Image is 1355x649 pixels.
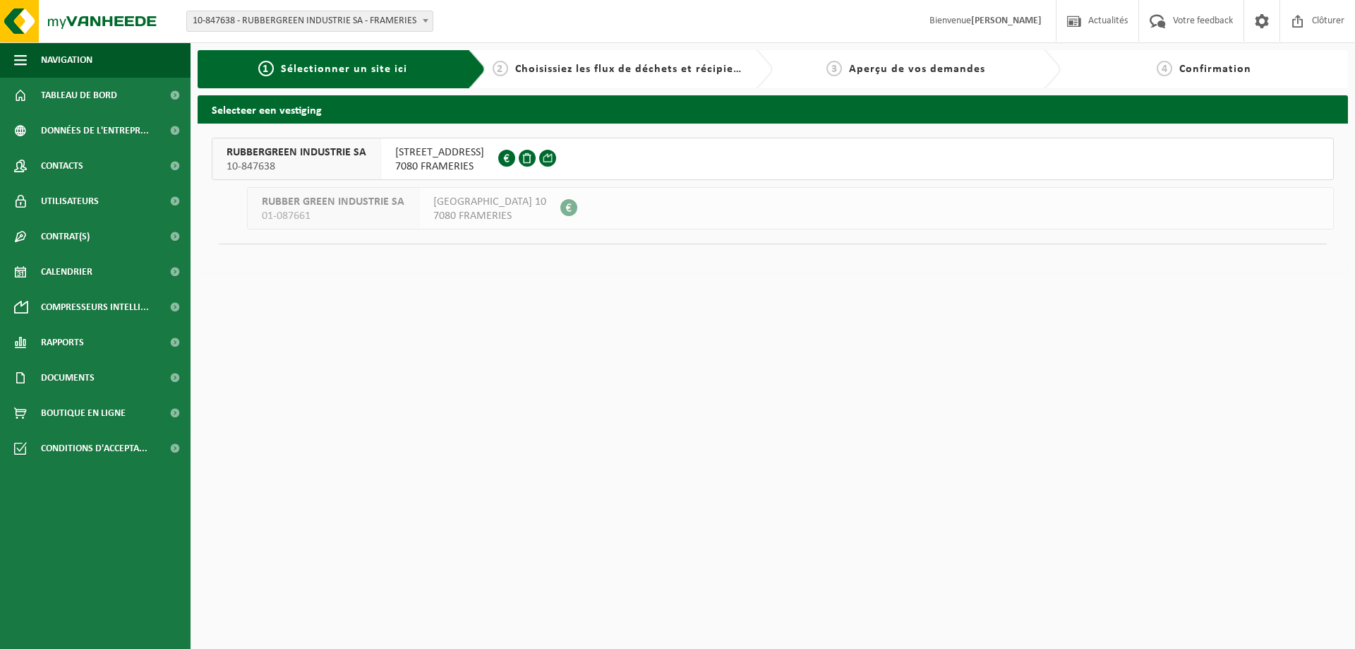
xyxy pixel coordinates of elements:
[1157,61,1172,76] span: 4
[41,219,90,254] span: Contrat(s)
[41,184,99,219] span: Utilisateurs
[41,290,149,325] span: Compresseurs intelli...
[493,61,508,76] span: 2
[41,148,83,184] span: Contacts
[395,145,484,160] span: [STREET_ADDRESS]
[41,42,92,78] span: Navigation
[826,61,842,76] span: 3
[433,195,546,209] span: [GEOGRAPHIC_DATA] 10
[41,395,126,431] span: Boutique en ligne
[212,138,1334,180] button: RUBBERGREEN INDUSTRIE SA 10-847638 [STREET_ADDRESS]7080 FRAMERIES
[281,64,407,75] span: Sélectionner un site ici
[227,145,366,160] span: RUBBERGREEN INDUSTRIE SA
[41,78,117,113] span: Tableau de bord
[515,64,750,75] span: Choisissiez les flux de déchets et récipients
[41,431,147,466] span: Conditions d'accepta...
[198,95,1348,123] h2: Selecteer een vestiging
[41,325,84,360] span: Rapports
[186,11,433,32] span: 10-847638 - RUBBERGREEN INDUSTRIE SA - FRAMERIES
[258,61,274,76] span: 1
[971,16,1042,26] strong: [PERSON_NAME]
[187,11,433,31] span: 10-847638 - RUBBERGREEN INDUSTRIE SA - FRAMERIES
[41,113,149,148] span: Données de l'entrepr...
[1179,64,1251,75] span: Confirmation
[262,209,404,223] span: 01-087661
[433,209,546,223] span: 7080 FRAMERIES
[227,160,366,174] span: 10-847638
[849,64,985,75] span: Aperçu de vos demandes
[41,254,92,290] span: Calendrier
[395,160,484,174] span: 7080 FRAMERIES
[262,195,404,209] span: RUBBER GREEN INDUSTRIE SA
[41,360,95,395] span: Documents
